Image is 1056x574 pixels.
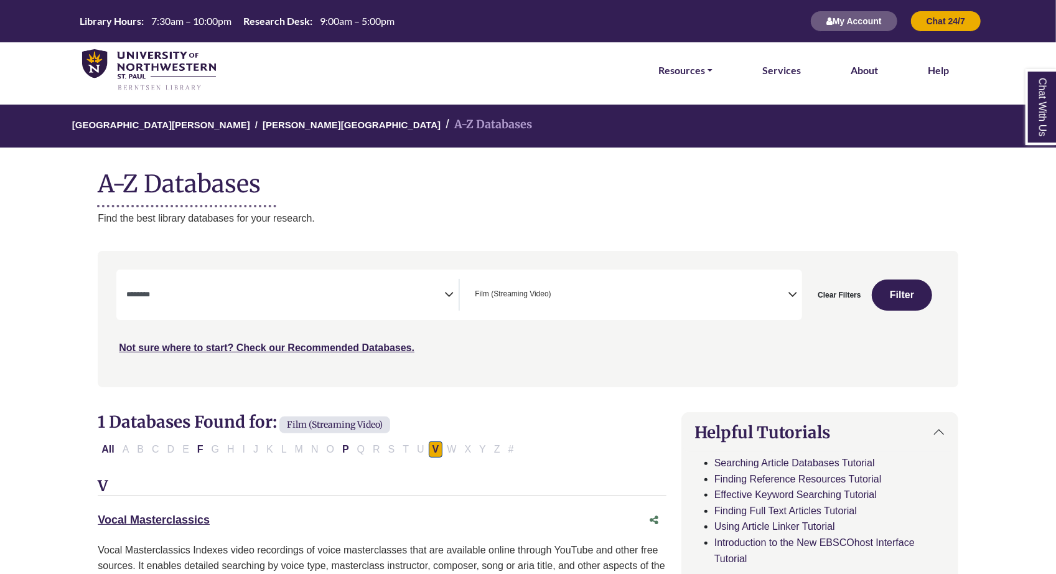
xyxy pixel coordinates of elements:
[762,62,801,78] a: Services
[714,537,915,564] a: Introduction to the New EBSCOhost Interface Tutorial
[194,441,207,458] button: Filter Results F
[714,458,875,468] a: Searching Article Databases Tutorial
[98,210,958,227] p: Find the best library databases for your research.
[98,251,958,387] nav: Search filters
[151,15,231,27] span: 7:30am – 10:00pm
[470,288,551,300] li: Film (Streaming Video)
[320,15,395,27] span: 9:00am – 5:00pm
[910,11,981,32] button: Chat 24/7
[714,521,835,532] a: Using Article Linker Tutorial
[98,514,210,526] a: Vocal Masterclassics
[339,441,353,458] button: Filter Results P
[75,14,400,26] table: Hours Today
[263,118,441,130] a: [PERSON_NAME][GEOGRAPHIC_DATA]
[98,160,958,198] h1: A-Z Databases
[810,280,869,311] button: Clear Filters
[810,16,898,26] a: My Account
[928,62,949,78] a: Help
[714,506,857,516] a: Finding Full Text Articles Tutorial
[682,413,958,452] button: Helpful Tutorials
[82,49,216,92] img: library_home
[714,474,882,484] a: Finding Reference Resources Tutorial
[475,288,551,300] span: Film (Streaming Video)
[98,105,958,148] nav: breadcrumb
[72,118,250,130] a: [GEOGRAPHIC_DATA][PERSON_NAME]
[98,478,666,496] h3: V
[810,11,898,32] button: My Account
[119,342,414,353] a: Not sure where to start? Check our Recommended Databases.
[429,441,443,458] button: Filter Results V
[75,14,144,27] th: Library Hours:
[554,291,559,301] textarea: Search
[98,412,277,432] span: 1 Databases Found for:
[279,416,390,433] span: Film (Streaming Video)
[238,14,313,27] th: Research Desk:
[872,280,932,311] button: Submit for Search Results
[851,62,878,78] a: About
[642,509,666,532] button: Share this database
[714,489,877,500] a: Effective Keyword Searching Tutorial
[441,116,532,134] li: A-Z Databases
[910,16,981,26] a: Chat 24/7
[658,62,713,78] a: Resources
[75,14,400,29] a: Hours Today
[98,441,118,458] button: All
[98,443,518,454] div: Alpha-list to filter by first letter of database name
[126,291,444,301] textarea: Search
